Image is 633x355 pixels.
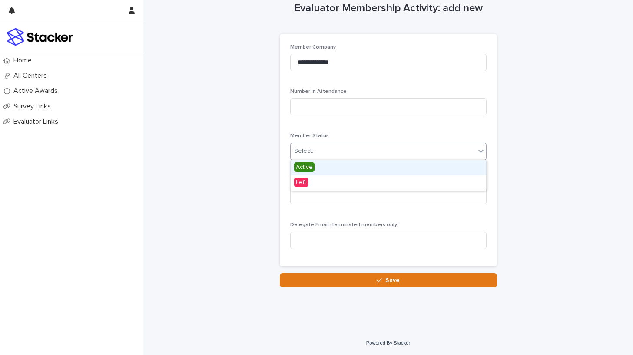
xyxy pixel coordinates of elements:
span: Save [385,277,400,283]
div: Select... [294,147,316,156]
h1: Evaluator Membership Activity: add new [280,2,497,15]
span: Delegate Email (terminated members only) [290,222,399,227]
p: Active Awards [10,87,65,95]
a: Powered By Stacker [366,340,410,345]
p: Survey Links [10,102,58,111]
p: Evaluator Links [10,118,65,126]
div: Left [291,175,486,191]
span: Number in Attendance [290,89,347,94]
img: stacker-logo-colour.png [7,28,73,46]
span: Active [294,162,315,172]
p: Home [10,56,39,65]
button: Save [280,273,497,287]
div: Active [291,160,486,175]
span: Member Company [290,45,336,50]
p: All Centers [10,72,54,80]
span: Left [294,177,308,187]
span: Member Status [290,133,329,138]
